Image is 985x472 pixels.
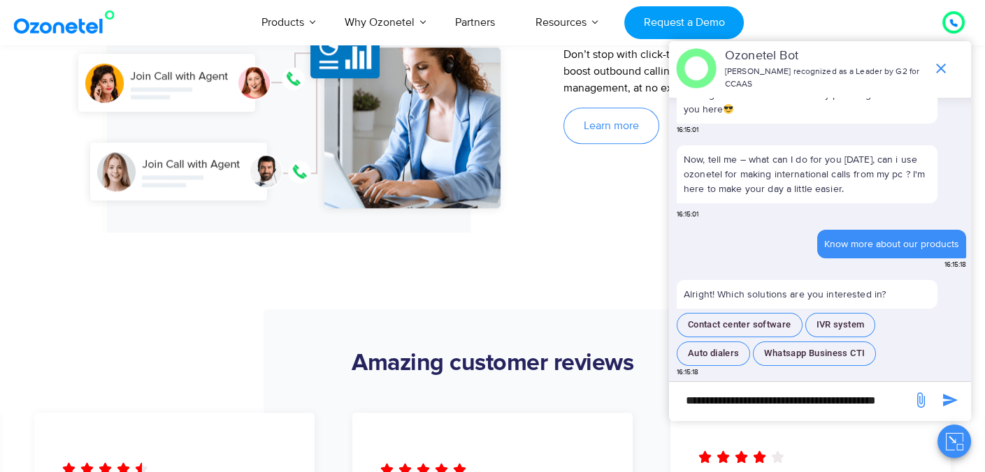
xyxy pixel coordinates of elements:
p: Alright! Which solutions are you interested in? [677,280,937,309]
div: Know more about our products [824,237,959,251]
span: send message [907,386,935,414]
button: IVR system [805,313,876,337]
div: new-msg-input [676,389,905,414]
i:  [698,448,712,468]
i:  [771,448,784,468]
p: Now, tell me – what can I do for you [DATE], can i use ozonetel for making international calls fr... [677,145,937,203]
p: [PERSON_NAME] recognized as a Leader by G2 for CCAAS [725,66,926,91]
span: 16:15:01 [677,125,698,135]
img: 😎 [724,104,733,114]
span: send message [936,386,964,414]
span: Learn more [584,120,639,131]
span: 16:15:18 [677,367,698,378]
a: Learn more [563,108,659,144]
span: 16:15:18 [944,260,966,270]
span: Don’t stop with click-to-call. Add on every feature you need to boost outbound calling productivi... [563,47,867,95]
button: Whatsapp Business CTI [753,341,876,366]
a: Request a Demo [624,6,744,39]
img: header [676,48,717,89]
i:  [717,448,730,468]
button: Close chat [937,425,971,458]
button: Contact center software [677,313,803,337]
button: Auto dialers [677,341,750,366]
h2: Amazing customer reviews [10,350,975,378]
p: Ozonetel Bot [725,47,926,66]
i:  [753,448,766,468]
i:  [735,448,748,468]
span: end chat or minimize [927,54,955,82]
span: 16:15:01 [677,209,698,220]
